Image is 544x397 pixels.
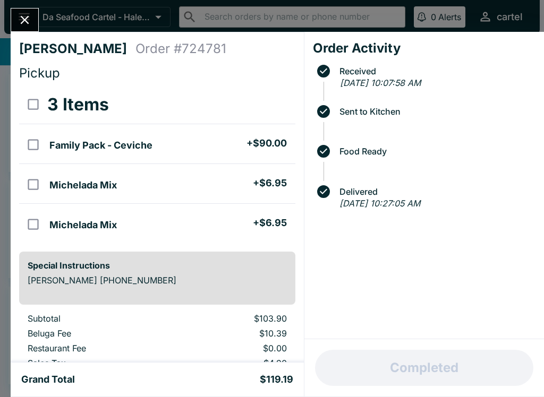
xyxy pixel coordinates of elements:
button: Close [11,8,38,31]
p: $10.39 [177,328,286,339]
p: Sales Tax [28,358,160,368]
span: Food Ready [334,146,535,156]
table: orders table [19,85,295,243]
h4: [PERSON_NAME] [19,41,135,57]
h5: + $6.95 [253,217,287,229]
p: Restaurant Fee [28,343,160,353]
p: Beluga Fee [28,328,160,339]
h5: $119.19 [260,373,293,386]
p: $103.90 [177,313,286,324]
p: $4.90 [177,358,286,368]
span: Pickup [19,65,60,81]
p: Subtotal [28,313,160,324]
h5: Michelada Mix [49,179,117,192]
em: [DATE] 10:27:05 AM [339,198,420,209]
h4: Order # 724781 [135,41,226,57]
h3: 3 Items [47,94,109,115]
h5: Family Pack - Ceviche [49,139,152,152]
h5: Grand Total [21,373,75,386]
h5: + $6.95 [253,177,287,189]
span: Received [334,66,535,76]
h5: + $90.00 [246,137,287,150]
h6: Special Instructions [28,260,287,271]
span: Sent to Kitchen [334,107,535,116]
h5: Michelada Mix [49,219,117,231]
span: Delivered [334,187,535,196]
h4: Order Activity [313,40,535,56]
table: orders table [19,313,295,373]
em: [DATE] 10:07:58 AM [340,77,421,88]
p: $0.00 [177,343,286,353]
p: [PERSON_NAME] [PHONE_NUMBER] [28,275,287,286]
